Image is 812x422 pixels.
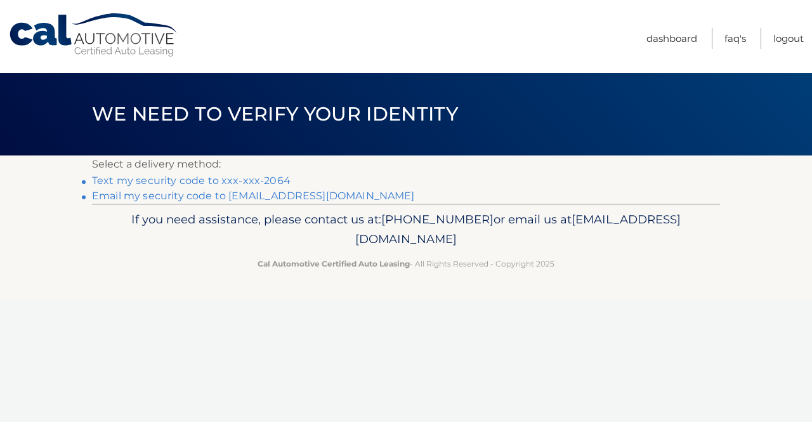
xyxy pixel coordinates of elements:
a: Logout [773,28,804,49]
span: [PHONE_NUMBER] [381,212,494,227]
p: Select a delivery method: [92,155,720,173]
p: If you need assistance, please contact us at: or email us at [100,209,712,250]
a: Text my security code to xxx-xxx-2064 [92,175,291,187]
a: Cal Automotive [8,13,180,58]
a: Email my security code to [EMAIL_ADDRESS][DOMAIN_NAME] [92,190,415,202]
span: We need to verify your identity [92,102,458,126]
p: - All Rights Reserved - Copyright 2025 [100,257,712,270]
a: FAQ's [724,28,746,49]
strong: Cal Automotive Certified Auto Leasing [258,259,410,268]
a: Dashboard [646,28,697,49]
